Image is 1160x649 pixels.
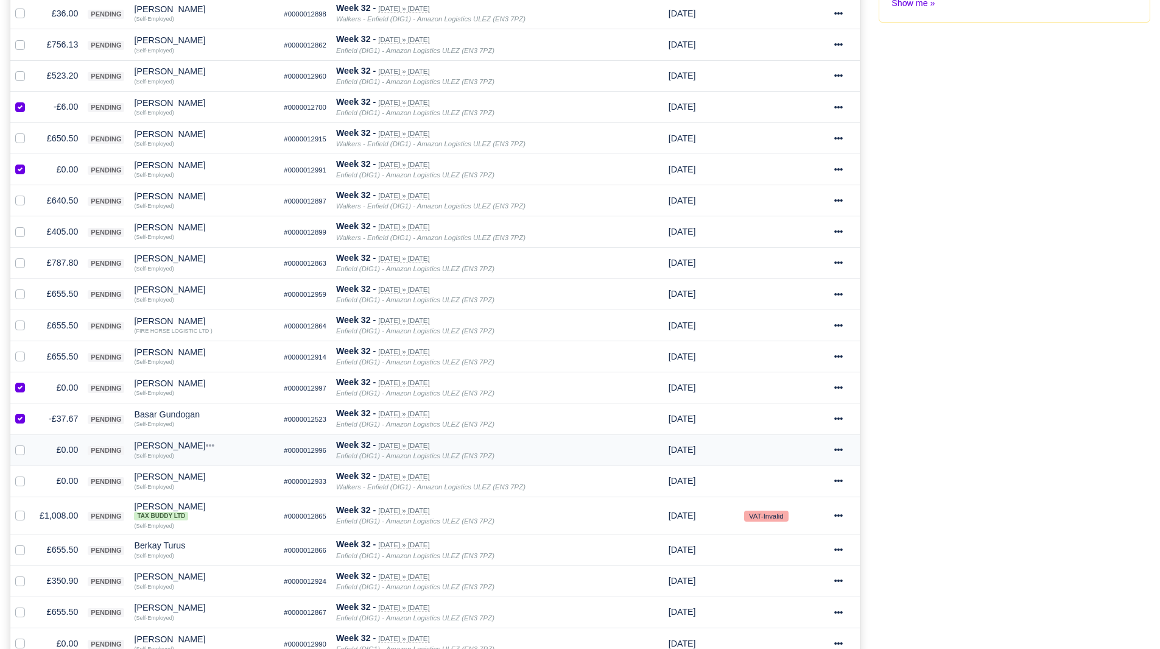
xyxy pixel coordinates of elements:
[134,572,274,581] div: [PERSON_NAME]
[35,216,83,247] td: £405.00
[336,265,494,272] i: Enfield (DIG1) - Amazon Logistics ULEZ (EN3 7PZ)
[284,322,326,330] small: #0000012864
[941,508,1160,649] div: Chat Widget
[669,576,696,586] span: 1 week from now
[134,16,174,22] small: (Self-Employed)
[378,442,429,450] small: [DATE] » [DATE]
[88,415,124,424] span: pending
[35,278,83,310] td: £655.50
[378,68,429,76] small: [DATE] » [DATE]
[134,67,274,76] div: [PERSON_NAME]
[378,604,429,612] small: [DATE] » [DATE]
[88,166,124,175] span: pending
[378,473,429,481] small: [DATE] » [DATE]
[336,452,494,459] i: Enfield (DIG1) - Amazon Logistics ULEZ (EN3 7PZ)
[336,66,376,76] strong: Week 32 -
[134,635,274,644] div: [PERSON_NAME]
[134,266,174,272] small: (Self-Employed)
[336,571,376,581] strong: Week 32 -
[134,223,274,232] div: [PERSON_NAME]
[284,41,326,49] small: #0000012862
[88,640,124,649] span: pending
[336,614,494,622] i: Enfield (DIG1) - Amazon Logistics ULEZ (EN3 7PZ)
[669,227,696,236] span: 1 week from now
[134,5,274,13] div: [PERSON_NAME]
[336,346,376,356] strong: Week 32 -
[284,229,326,236] small: #0000012899
[336,128,376,138] strong: Week 32 -
[284,104,326,111] small: #0000012700
[378,223,429,231] small: [DATE] » [DATE]
[378,130,429,138] small: [DATE] » [DATE]
[336,315,376,325] strong: Week 32 -
[336,552,494,559] i: Enfield (DIG1) - Amazon Logistics ULEZ (EN3 7PZ)
[669,639,696,648] span: 1 week from now
[88,322,124,331] span: pending
[336,140,526,147] i: Walkers - Enfield (DIG1) - Amazon Logistics ULEZ (EN3 7PZ)
[88,290,124,299] span: pending
[669,102,696,112] span: 1 week from now
[35,91,83,122] td: -£6.00
[336,377,376,387] strong: Week 32 -
[134,110,174,116] small: (Self-Employed)
[88,608,124,617] span: pending
[378,348,429,356] small: [DATE] » [DATE]
[134,141,174,147] small: (Self-Employed)
[35,185,83,216] td: £640.50
[88,103,124,112] span: pending
[134,297,174,303] small: (Self-Employed)
[669,383,696,392] span: 1 week from now
[35,597,83,628] td: £655.50
[134,130,274,138] div: [PERSON_NAME]
[284,166,326,174] small: #0000012991
[134,584,174,590] small: (Self-Employed)
[134,553,174,559] small: (Self-Employed)
[35,434,83,466] td: £0.00
[336,34,376,44] strong: Week 32 -
[35,341,83,372] td: £655.50
[134,192,274,200] div: [PERSON_NAME]
[669,545,696,555] span: 1 week from now
[336,483,526,491] i: Walkers - Enfield (DIG1) - Amazon Logistics ULEZ (EN3 7PZ)
[336,296,494,303] i: Enfield (DIG1) - Amazon Logistics ULEZ (EN3 7PZ)
[284,197,326,205] small: #0000012897
[134,36,274,44] div: [PERSON_NAME]
[88,197,124,206] span: pending
[336,539,376,549] strong: Week 32 -
[669,289,696,299] span: 1 week from now
[134,285,274,294] div: [PERSON_NAME]
[284,578,326,585] small: #0000012924
[134,541,274,550] div: Berkay Turus
[134,523,174,529] small: (Self-Employed)
[134,234,174,240] small: (Self-Employed)
[88,512,124,521] span: pending
[336,253,376,263] strong: Week 32 -
[336,15,526,23] i: Walkers - Enfield (DIG1) - Amazon Logistics ULEZ (EN3 7PZ)
[336,602,376,612] strong: Week 32 -
[134,441,274,450] div: [PERSON_NAME]
[134,317,274,325] div: [PERSON_NAME]
[134,99,274,107] div: [PERSON_NAME]
[35,497,83,534] td: £1,008.00
[669,133,696,143] span: 1 week from now
[336,389,494,397] i: Enfield (DIG1) - Amazon Logistics ULEZ (EN3 7PZ)
[336,190,376,200] strong: Week 32 -
[35,154,83,185] td: £0.00
[336,234,526,241] i: Walkers - Enfield (DIG1) - Amazon Logistics ULEZ (EN3 7PZ)
[134,79,174,85] small: (Self-Employed)
[669,352,696,361] span: 1 week from now
[284,609,326,616] small: #0000012867
[134,359,174,365] small: (Self-Employed)
[284,73,326,80] small: #0000012960
[744,511,788,522] small: VAT-Invalid
[134,421,174,427] small: (Self-Employed)
[336,109,494,116] i: Enfield (DIG1) - Amazon Logistics ULEZ (EN3 7PZ)
[134,254,274,263] div: [PERSON_NAME]
[35,29,83,60] td: £756.13
[336,3,376,13] strong: Week 32 -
